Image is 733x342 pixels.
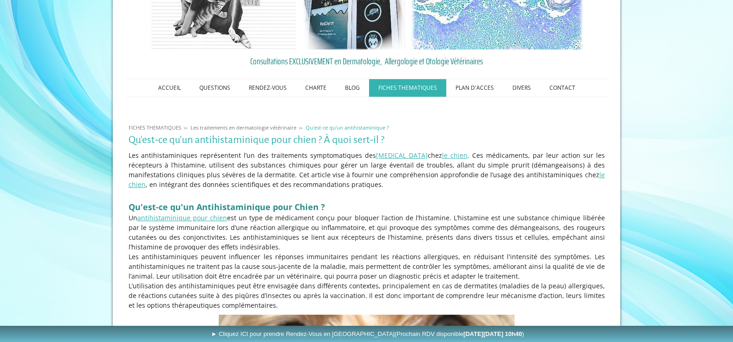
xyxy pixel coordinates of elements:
a: antihistaminique pour chien [137,213,227,222]
p: L’utilisation des antihistaminiques peut être envisagée dans différents contextes, principalement... [129,281,605,310]
p: Les antihistaminiques peuvent influencer les réponses immunitaires pendant les réactions allergiq... [129,252,605,281]
a: FICHES THEMATIQUES [126,124,184,131]
a: le chien [129,170,605,189]
a: RENDEZ-VOUS [240,79,296,97]
a: BLOG [336,79,369,97]
a: le chien [442,151,468,160]
span: Qu'est-ce qu'un antihistaminique ? [306,124,389,131]
b: [DATE][DATE] 10h40 [463,330,522,337]
span: (Prochain RDV disponible ) [394,330,524,337]
p: Un est un type de médicament conçu pour bloquer l’action de l’histamine. L’histamine est une subs... [129,213,605,252]
span: Qu'est-ce qu'un Antihistaminique pour Chien ? [129,201,325,212]
a: CHARTE [296,79,336,97]
a: [MEDICAL_DATA] [376,151,428,160]
a: Consultations EXCLUSIVEMENT en Dermatologie, Allergologie et Otologie Vétérinaires [129,54,605,68]
a: CONTACT [540,79,585,97]
a: Les traitements en dermatologie vétérinaire [188,124,299,131]
a: PLAN D'ACCES [446,79,503,97]
a: Qu'est-ce qu'un antihistaminique ? [303,124,391,131]
a: ACCUEIL [149,79,190,97]
p: Les antihistaminiques représentent l’un des traitements symptomatiques des chez . Ces médicaments... [129,150,605,189]
a: QUESTIONS [190,79,240,97]
span: Les traitements en dermatologie vétérinaire [191,124,296,131]
span: FICHES THEMATIQUES [129,124,181,131]
a: FICHES THEMATIQUES [369,79,446,97]
a: DIVERS [503,79,540,97]
h1: Qu'est-ce qu'un antihistaminique pour chien ? À quoi sert-il ? [129,134,605,146]
span: ► Cliquez ICI pour prendre Rendez-Vous en [GEOGRAPHIC_DATA] [211,330,524,337]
